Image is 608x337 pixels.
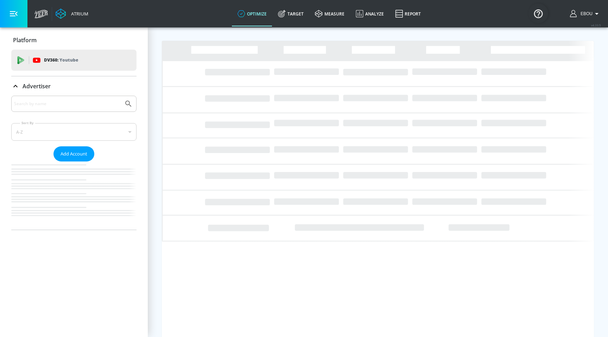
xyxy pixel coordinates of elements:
[11,161,137,230] nav: list of Advertiser
[591,23,601,27] span: v 4.33.5
[11,96,137,230] div: Advertiser
[59,56,78,64] p: Youtube
[578,11,593,16] span: login as: ebou.njie@zefr.com
[528,4,548,23] button: Open Resource Center
[53,146,94,161] button: Add Account
[11,76,137,96] div: Advertiser
[11,30,137,50] div: Platform
[272,1,309,26] a: Target
[11,50,137,71] div: DV360: Youtube
[350,1,389,26] a: Analyze
[56,8,88,19] a: Atrium
[20,121,35,125] label: Sort By
[13,36,37,44] p: Platform
[14,99,121,108] input: Search by name
[309,1,350,26] a: measure
[61,150,87,158] span: Add Account
[389,1,426,26] a: Report
[44,56,78,64] p: DV360:
[570,9,601,18] button: Ebou
[11,123,137,141] div: A-Z
[23,82,51,90] p: Advertiser
[68,11,88,17] div: Atrium
[232,1,272,26] a: optimize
